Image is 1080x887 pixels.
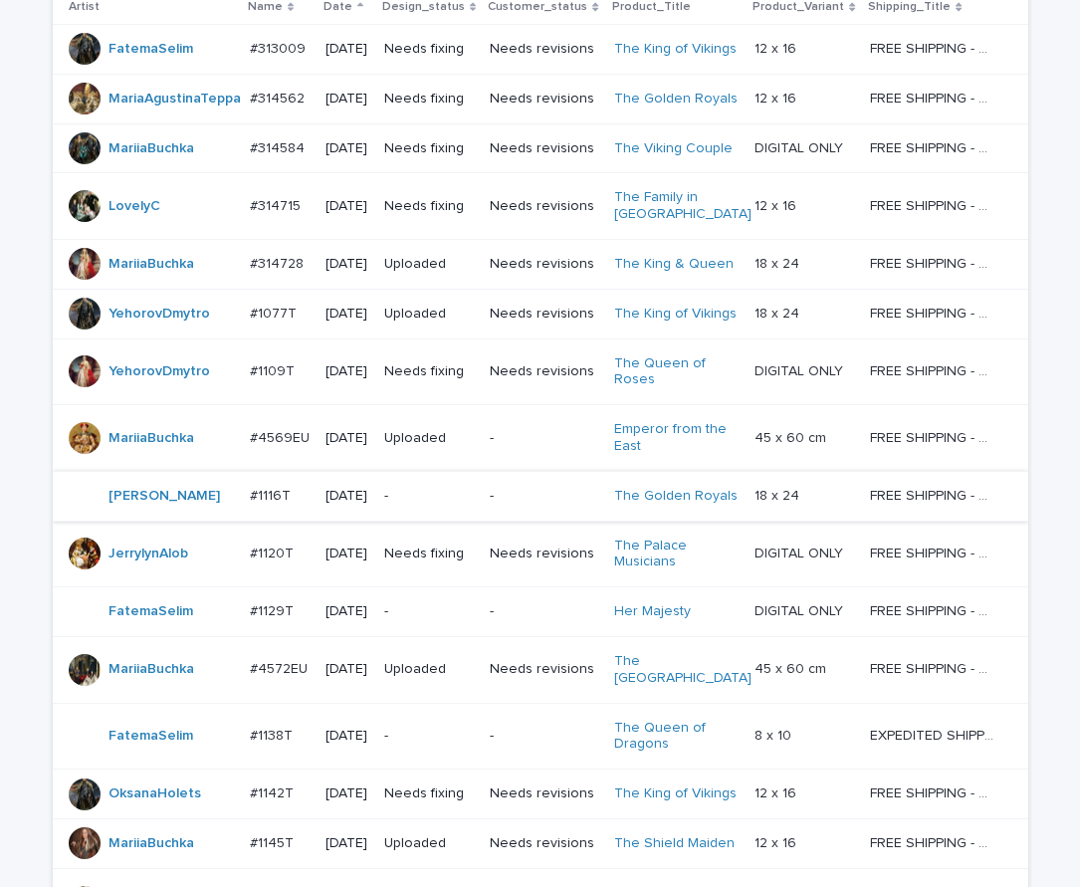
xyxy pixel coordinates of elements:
[384,835,475,852] p: Uploaded
[384,488,475,505] p: -
[108,430,194,447] a: MariiaBuchka
[250,599,298,620] p: #1129T
[755,484,803,505] p: 18 x 24
[614,306,737,323] a: The King of Vikings
[53,521,1028,587] tr: JerrylynAlob #1120T#1120T [DATE]Needs fixingNeeds revisionsThe Palace Musicians DIGITAL ONLYDIGIT...
[490,835,597,852] p: Needs revisions
[870,194,998,215] p: FREE SHIPPING - preview in 1-2 business days, after your approval delivery will take 5-10 b.d.
[490,256,597,273] p: Needs revisions
[108,363,210,380] a: YehorovDmytro
[325,140,367,157] p: [DATE]
[614,603,691,620] a: Her Majesty
[614,140,733,157] a: The Viking Couple
[755,87,800,108] p: 12 x 16
[755,724,795,745] p: 8 x 10
[384,140,475,157] p: Needs fixing
[870,599,998,620] p: FREE SHIPPING - preview in 1-2 business days, after your approval delivery will take 5-10 b.d.
[384,306,475,323] p: Uploaded
[250,484,295,505] p: #1116T
[53,636,1028,703] tr: MariiaBuchka #4572EU#4572EU [DATE]UploadedNeeds revisionsThe [GEOGRAPHIC_DATA] 45 x 60 cm45 x 60 ...
[870,831,998,852] p: FREE SHIPPING - preview in 1-2 business days, after your approval delivery will take 5-10 b.d.
[325,198,367,215] p: [DATE]
[108,306,210,323] a: YehorovDmytro
[325,306,367,323] p: [DATE]
[870,542,998,562] p: FREE SHIPPING - preview in 1-2 business days, after your approval delivery will take 5-10 b.d.
[250,542,298,562] p: #1120T
[755,599,847,620] p: DIGITAL ONLY
[325,430,367,447] p: [DATE]
[250,37,310,58] p: #313009
[614,41,737,58] a: The King of Vikings
[108,661,194,678] a: MariiaBuchka
[325,603,367,620] p: [DATE]
[384,728,475,745] p: -
[490,728,597,745] p: -
[108,785,201,802] a: OksanaHolets
[870,781,998,802] p: FREE SHIPPING - preview in 1-2 business days, after your approval delivery will take 5-10 b.d.
[384,430,475,447] p: Uploaded
[250,426,314,447] p: #4569EU
[384,785,475,802] p: Needs fixing
[614,488,738,505] a: The Golden Royals
[250,87,309,108] p: #314562
[108,603,193,620] a: FatemaSelim
[755,657,830,678] p: 45 x 60 cm
[870,484,998,505] p: FREE SHIPPING - preview in 1-2 business days, after your approval delivery will take 5-10 b.d.
[325,728,367,745] p: [DATE]
[325,835,367,852] p: [DATE]
[755,542,847,562] p: DIGITAL ONLY
[384,198,475,215] p: Needs fixing
[384,91,475,108] p: Needs fixing
[614,421,739,455] a: Emperor from the East
[614,720,739,754] a: The Queen of Dragons
[325,546,367,562] p: [DATE]
[490,363,597,380] p: Needs revisions
[53,405,1028,472] tr: MariiaBuchka #4569EU#4569EU [DATE]Uploaded-Emperor from the East 45 x 60 cm45 x 60 cm FREE SHIPPI...
[53,703,1028,770] tr: FatemaSelim #1138T#1138T [DATE]--The Queen of Dragons 8 x 108 x 10 EXPEDITED SHIPPING - preview i...
[490,198,597,215] p: Needs revisions
[250,657,312,678] p: #4572EU
[490,41,597,58] p: Needs revisions
[53,770,1028,819] tr: OksanaHolets #1142T#1142T [DATE]Needs fixingNeeds revisionsThe King of Vikings 12 x 1612 x 16 FRE...
[614,653,752,687] a: The [GEOGRAPHIC_DATA]
[108,198,160,215] a: LovelyC
[250,831,298,852] p: #1145T
[53,24,1028,74] tr: FatemaSelim #313009#313009 [DATE]Needs fixingNeeds revisionsThe King of Vikings 12 x 1612 x 16 FR...
[870,426,998,447] p: FREE SHIPPING - preview in 1-2 business days, after your approval delivery will take 6-10 busines...
[870,136,998,157] p: FREE SHIPPING - preview in 1-2 business days, after your approval delivery will take 5-10 b.d.
[755,781,800,802] p: 12 x 16
[614,256,734,273] a: The King & Queen
[490,430,597,447] p: -
[53,338,1028,405] tr: YehorovDmytro #1109T#1109T [DATE]Needs fixingNeeds revisionsThe Queen of Roses DIGITAL ONLYDIGITA...
[325,661,367,678] p: [DATE]
[384,363,475,380] p: Needs fixing
[870,657,998,678] p: FREE SHIPPING - preview in 1-2 business days, after your approval delivery will take 5-10 busines...
[108,91,241,108] a: MariaAgustinaTeppa
[490,603,597,620] p: -
[250,781,298,802] p: #1142T
[108,835,194,852] a: MariiaBuchka
[755,252,803,273] p: 18 x 24
[490,488,597,505] p: -
[614,538,739,571] a: The Palace Musicians
[870,252,998,273] p: FREE SHIPPING - preview in 1-2 business days, after your approval delivery will take 5-10 b.d.
[614,835,735,852] a: The Shield Maiden
[325,41,367,58] p: [DATE]
[490,661,597,678] p: Needs revisions
[384,546,475,562] p: Needs fixing
[755,136,847,157] p: DIGITAL ONLY
[53,289,1028,338] tr: YehorovDmytro #1077T#1077T [DATE]UploadedNeeds revisionsThe King of Vikings 18 x 2418 x 24 FREE S...
[384,603,475,620] p: -
[384,256,475,273] p: Uploaded
[490,91,597,108] p: Needs revisions
[108,728,193,745] a: FatemaSelim
[614,355,739,389] a: The Queen of Roses
[870,724,998,745] p: EXPEDITED SHIPPING - preview in 1 business day; delivery up to 5 business days after your approval.
[755,194,800,215] p: 12 x 16
[325,785,367,802] p: [DATE]
[755,359,847,380] p: DIGITAL ONLY
[250,359,299,380] p: #1109T
[53,123,1028,173] tr: MariiaBuchka #314584#314584 [DATE]Needs fixingNeeds revisionsThe Viking Couple DIGITAL ONLYDIGITA...
[53,818,1028,868] tr: MariiaBuchka #1145T#1145T [DATE]UploadedNeeds revisionsThe Shield Maiden 12 x 1612 x 16 FREE SHIP...
[250,194,305,215] p: #314715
